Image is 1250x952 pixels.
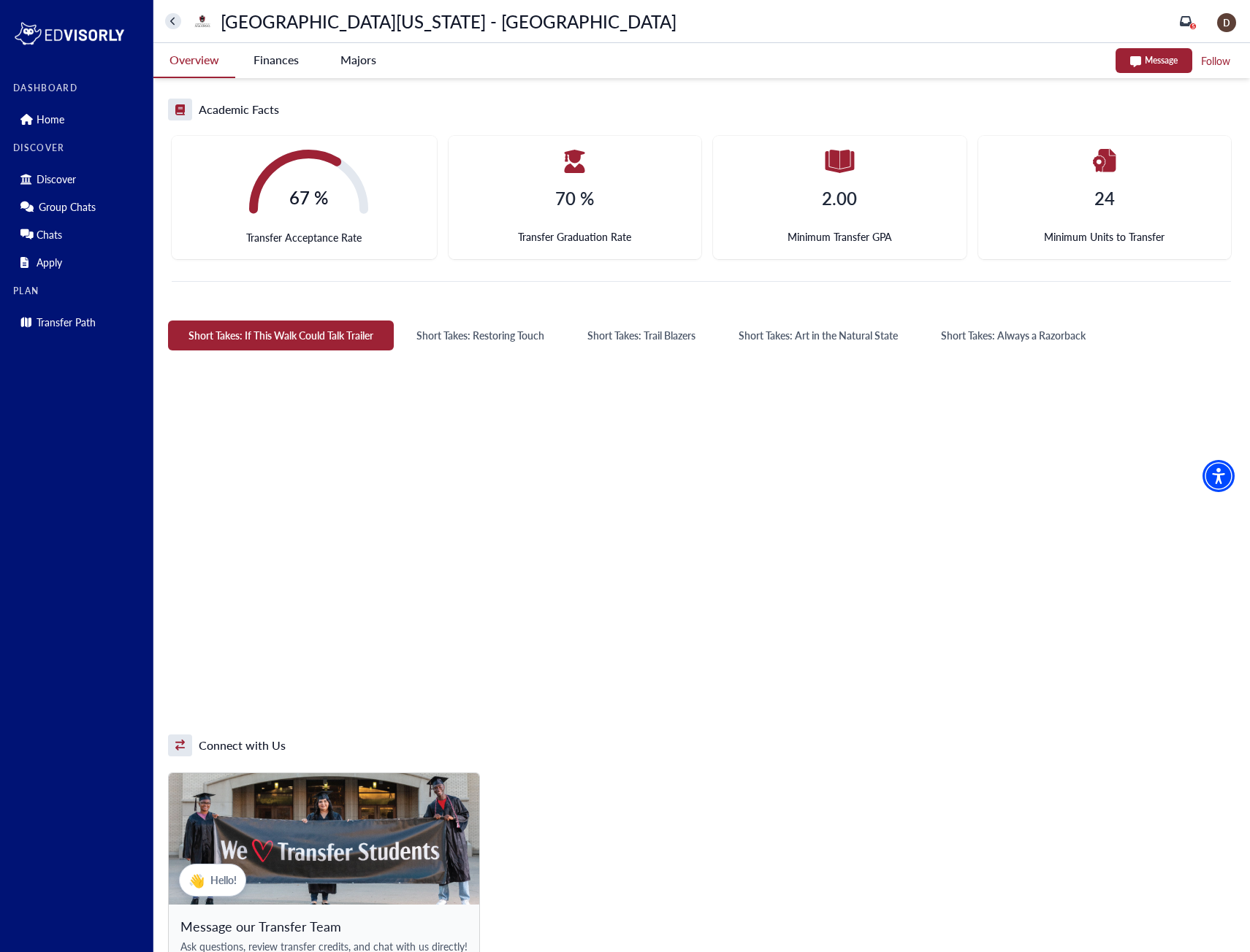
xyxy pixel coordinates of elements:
button: Overview [153,43,235,78]
h5: Connect with Us [199,737,286,753]
div: Hello! [179,864,246,897]
img: logo [13,19,126,48]
p: [GEOGRAPHIC_DATA][US_STATE] - [GEOGRAPHIC_DATA] [221,13,677,29]
span: Transfer Graduation Rate [518,229,631,245]
img: image [1217,13,1236,32]
div: 👋 [188,870,205,890]
label: PLAN [13,286,144,296]
label: DISCOVER [13,143,144,153]
div: Apply [13,250,144,274]
h4: 2.00 [822,188,857,209]
p: Discover [37,173,76,185]
span: Minimum Transfer GPA [788,229,892,245]
p: Group Chats [39,201,96,213]
h5: Academic Facts [199,101,279,118]
span: 5 [1192,23,1195,30]
img: universityName [191,9,214,33]
p: Apply [37,256,62,269]
button: Follow [1200,52,1232,70]
div: Home [13,107,144,131]
h4: 70 % [555,188,594,209]
button: Finances [235,43,317,77]
button: Short Takes: Art in the Natural State [718,320,918,350]
button: Short Takes: Always a Razorback [921,320,1106,350]
div: Transfer Path [13,310,144,334]
p: Home [37,113,64,126]
button: Short Takes: If This Walk Could Talk Trailer [168,320,394,350]
button: Short Takes: Trail Blazers [567,320,716,350]
span: Transfer Acceptance Rate [246,230,362,245]
p: Transfer Path [37,316,96,329]
button: Short Takes: Restoring Touch [396,320,565,350]
div: Discover [13,167,144,191]
button: Majors [317,43,399,77]
p: Chats [37,229,62,241]
label: DASHBOARD [13,83,144,93]
h4: 24 [1094,188,1115,209]
span: 67 % [249,185,368,210]
img: 👋 [169,773,479,905]
div: Accessibility Menu [1203,460,1235,492]
button: Message [1116,48,1192,73]
span: Message our Transfer Team [180,916,468,936]
span: Minimum Units to Transfer [1044,229,1165,245]
button: home [165,13,181,29]
div: Chats [13,223,144,246]
a: 5 [1180,15,1192,27]
div: Group Chats [13,195,144,218]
